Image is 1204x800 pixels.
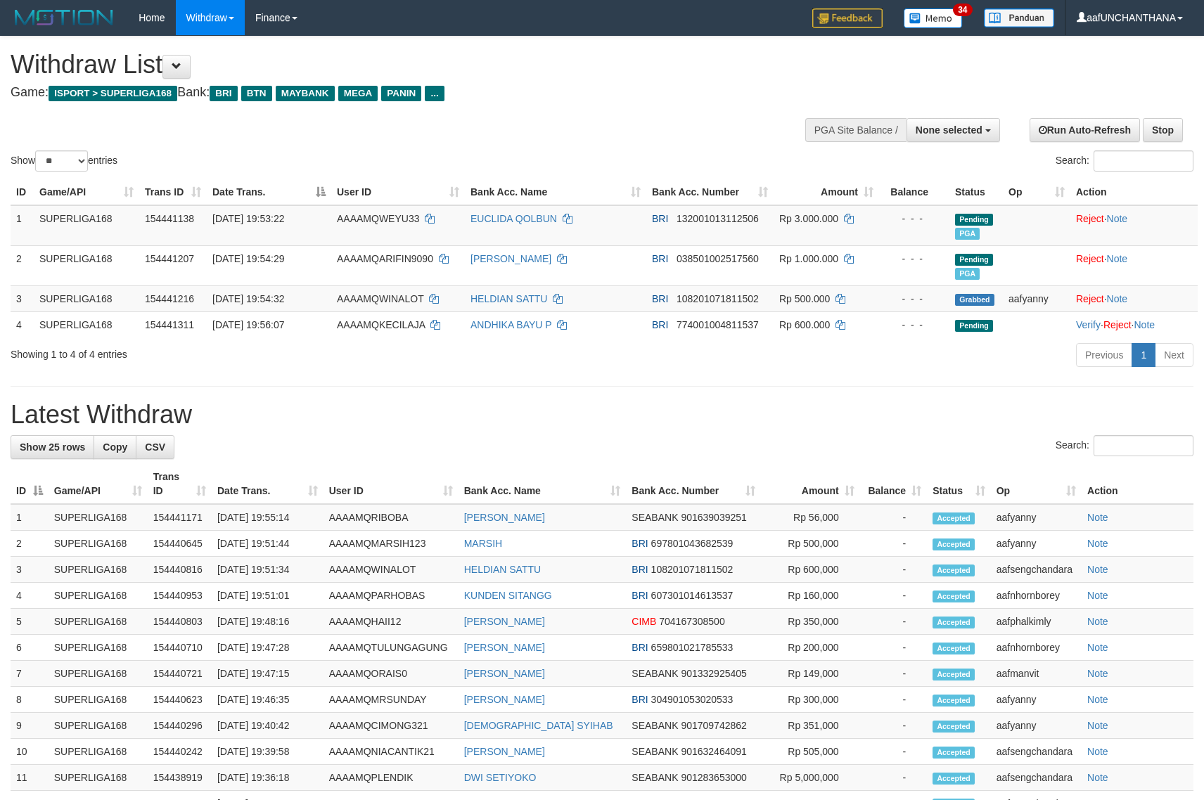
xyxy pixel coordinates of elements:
td: AAAAMQCIMONG321 [324,713,459,739]
td: - [860,765,927,791]
td: 154440242 [148,739,212,765]
a: KUNDEN SITANGG [464,590,552,601]
a: Run Auto-Refresh [1030,118,1140,142]
td: AAAAMQPLENDIK [324,765,459,791]
span: SEABANK [632,746,678,757]
td: AAAAMQMARSIH123 [324,531,459,557]
th: Amount: activate to sort column ascending [774,179,879,205]
a: Note [1087,668,1108,679]
input: Search: [1094,435,1193,456]
span: BRI [652,213,668,224]
th: Status: activate to sort column ascending [927,464,991,504]
a: Note [1107,253,1128,264]
a: Reject [1076,293,1104,304]
td: [DATE] 19:48:16 [212,609,324,635]
td: aafyanny [991,713,1082,739]
a: [PERSON_NAME] [470,253,551,264]
td: AAAAMQORAIS0 [324,661,459,687]
td: SUPERLIGA168 [49,765,148,791]
td: aafyanny [1003,285,1070,311]
span: Accepted [933,721,975,733]
a: Next [1155,343,1193,367]
span: Accepted [933,512,975,524]
span: Copy 901283653000 to clipboard [681,772,746,783]
a: EUCLIDA QOLBUN [470,213,557,224]
td: AAAAMQNIACANTIK21 [324,739,459,765]
th: Bank Acc. Name: activate to sort column ascending [465,179,646,205]
a: Note [1087,538,1108,549]
td: Rp 56,000 [761,504,860,531]
img: MOTION_logo.png [11,7,117,28]
span: Copy 774001004811537 to clipboard [677,319,759,330]
span: BRI [652,253,668,264]
span: BRI [632,694,648,705]
td: 6 [11,635,49,661]
th: Balance [879,179,949,205]
span: Accepted [933,564,975,576]
label: Search: [1056,150,1193,172]
td: 5 [11,609,49,635]
td: SUPERLIGA168 [34,285,139,311]
span: Rp 1.000.000 [779,253,838,264]
a: [PERSON_NAME] [464,512,545,523]
span: BRI [632,564,648,575]
span: Pending [955,320,993,332]
th: Bank Acc. Number: activate to sort column ascending [626,464,761,504]
span: Accepted [933,695,975,707]
td: AAAAMQTULUNGAGUNG [324,635,459,661]
span: BRI [632,642,648,653]
a: Copy [94,435,136,459]
th: Status [949,179,1003,205]
td: SUPERLIGA168 [49,713,148,739]
a: [PERSON_NAME] [464,642,545,653]
td: 1 [11,504,49,531]
td: AAAAMQPARHOBAS [324,583,459,609]
span: Copy 901709742862 to clipboard [681,720,746,731]
span: Pending [955,214,993,226]
td: - [860,713,927,739]
span: Rp 3.000.000 [779,213,838,224]
th: Balance: activate to sort column ascending [860,464,927,504]
td: SUPERLIGA168 [34,205,139,246]
span: MEGA [338,86,378,101]
td: 154438919 [148,765,212,791]
td: - [860,557,927,583]
td: · [1070,285,1198,311]
span: Grabbed [955,294,994,306]
span: BRI [210,86,237,101]
span: SEABANK [632,720,678,731]
td: 4 [11,311,34,337]
span: 34 [953,4,972,16]
td: Rp 200,000 [761,635,860,661]
span: PANIN [381,86,421,101]
th: Trans ID: activate to sort column ascending [139,179,207,205]
span: Accepted [933,643,975,654]
span: AAAAMQWEYU33 [337,213,419,224]
td: [DATE] 19:47:28 [212,635,324,661]
span: [DATE] 19:54:32 [212,293,284,304]
td: Rp 5,000,000 [761,765,860,791]
td: SUPERLIGA168 [49,531,148,557]
td: 154440710 [148,635,212,661]
td: Rp 149,000 [761,661,860,687]
td: SUPERLIGA168 [49,635,148,661]
th: Trans ID: activate to sort column ascending [148,464,212,504]
td: AAAAMQRIBOBA [324,504,459,531]
td: SUPERLIGA168 [49,609,148,635]
td: · · [1070,311,1198,337]
a: ANDHIKA BAYU P [470,319,551,330]
th: ID [11,179,34,205]
td: AAAAMQWINALOT [324,557,459,583]
span: Copy 108201071811502 to clipboard [677,293,759,304]
span: Copy 607301014613537 to clipboard [651,590,734,601]
a: Show 25 rows [11,435,94,459]
td: 4 [11,583,49,609]
span: Accepted [933,538,975,550]
td: 154440803 [148,609,212,635]
a: [PERSON_NAME] [464,616,545,627]
td: [DATE] 19:51:44 [212,531,324,557]
span: [DATE] 19:54:29 [212,253,284,264]
div: - - - [885,252,944,266]
td: 154440645 [148,531,212,557]
span: BRI [632,538,648,549]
